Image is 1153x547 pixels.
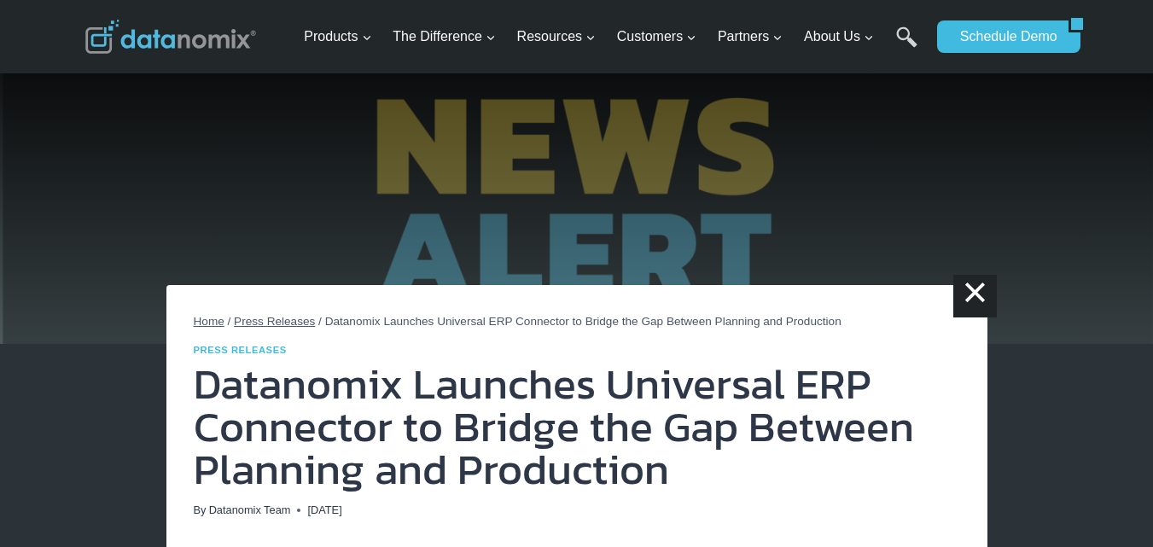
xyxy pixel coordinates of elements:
[194,363,960,491] h1: Datanomix Launches Universal ERP Connector to Bridge the Gap Between Planning and Production
[194,315,224,328] a: Home
[953,275,996,317] a: ×
[896,26,917,65] a: Search
[297,9,929,65] nav: Primary Navigation
[194,502,207,519] span: By
[234,315,315,328] a: Press Releases
[718,26,783,48] span: Partners
[617,26,696,48] span: Customers
[325,315,841,328] span: Datanomix Launches Universal ERP Connector to Bridge the Gap Between Planning and Production
[517,26,596,48] span: Resources
[304,26,371,48] span: Products
[307,502,341,519] time: [DATE]
[937,20,1069,53] a: Schedule Demo
[228,315,231,328] span: /
[318,315,322,328] span: /
[85,20,256,54] img: Datanomix
[393,26,496,48] span: The Difference
[194,345,287,355] a: Press Releases
[804,26,874,48] span: About Us
[194,312,960,331] nav: Breadcrumbs
[209,503,291,516] a: Datanomix Team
